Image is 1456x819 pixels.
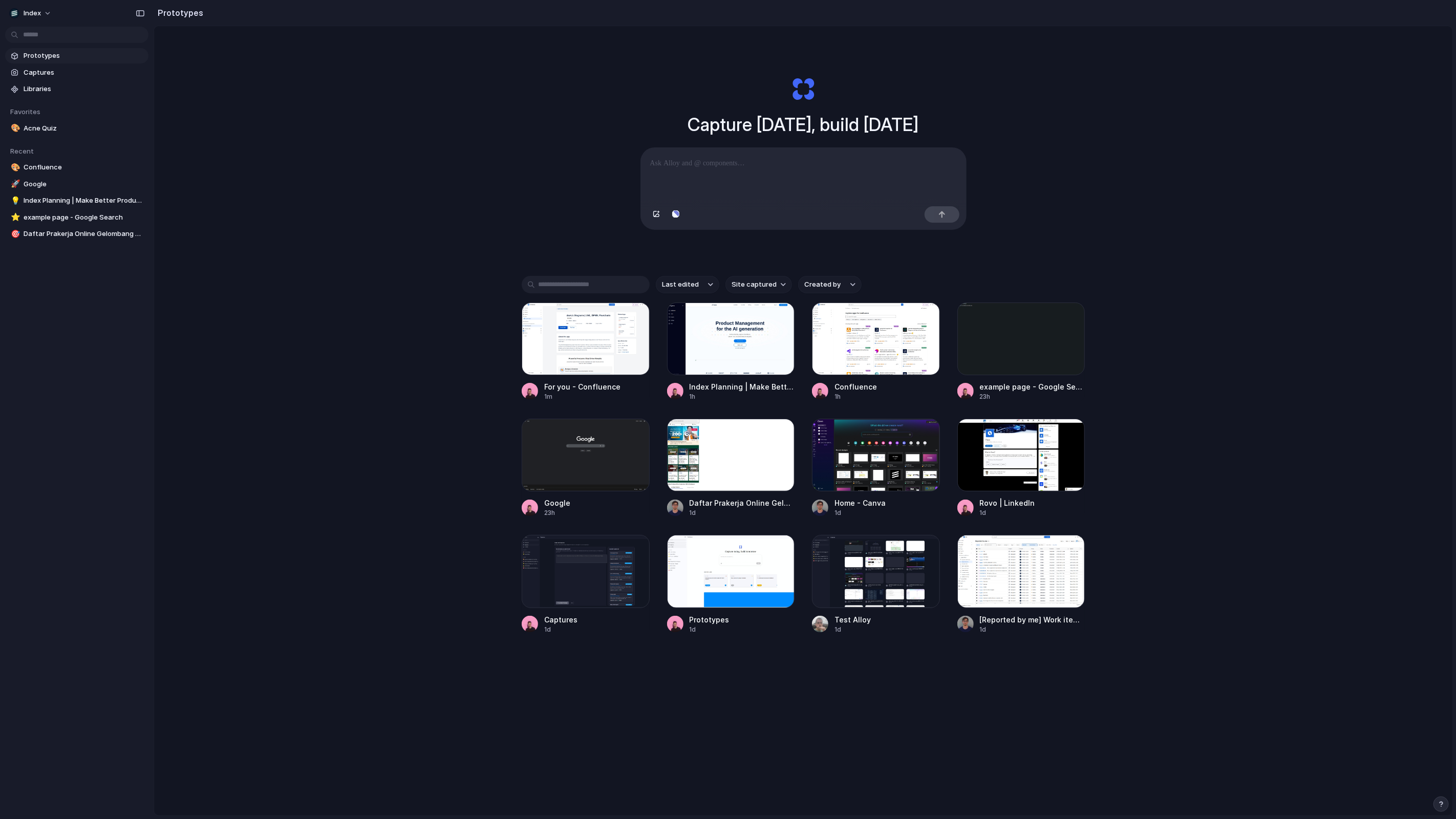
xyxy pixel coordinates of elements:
span: Libraries [24,84,144,94]
a: CapturesCaptures1d [522,535,650,634]
div: 23h [544,508,570,518]
a: [Reported by me] Work item search - Jira[Reported by me] Work item search - Jira1d [957,535,1085,634]
div: 1d [690,508,795,518]
button: 🎨 [9,123,19,134]
button: 🎯 [9,229,19,239]
a: Index Planning | Make Better Product DecisionsIndex Planning | Make Better Product Decisions1h [667,303,795,401]
div: 1h [834,392,877,401]
a: 🎨Acne Quiz [5,121,148,136]
a: 💡Index Planning | Make Better Product Decisions [5,193,148,208]
div: 1m [544,392,620,401]
div: Daftar Prakerja Online Gelombang Terbaru 2025 Bukalapak [690,498,795,508]
div: 23h [980,392,1085,401]
span: Recent [10,147,34,155]
div: 1d [834,508,886,518]
span: Captures [24,68,144,78]
a: 🚀Google [5,177,148,192]
span: Google [24,179,144,189]
button: 💡 [9,196,19,206]
div: 🎨 [11,122,18,134]
div: Rovo | LinkedIn [980,498,1035,508]
div: Index Planning | Make Better Product Decisions [690,381,795,392]
div: For you - Confluence [544,381,620,392]
h2: Prototypes [154,7,203,19]
div: [Reported by me] Work item search - Jira [980,614,1085,625]
button: Last edited [656,276,719,293]
span: Confluence [24,162,144,173]
button: ⭐ [9,212,19,223]
span: Daftar Prakerja Online Gelombang Terbaru 2025 Bukalapak [24,229,144,239]
div: Prototypes [690,614,730,625]
a: example page - Google Searchexample page - Google Search23h [957,303,1085,401]
div: Test Alloy [834,614,871,625]
div: 1d [544,625,577,634]
div: 🚀 [11,178,18,190]
h1: Capture [DATE], build [DATE] [688,111,919,138]
div: Confluence [834,381,877,392]
a: 🎯Daftar Prakerja Online Gelombang Terbaru 2025 Bukalapak [5,226,148,242]
button: Created by [798,276,862,293]
span: Favorites [10,107,40,116]
a: ⭐example page - Google Search [5,210,148,225]
span: Last edited [662,279,699,290]
div: Google [544,498,570,508]
button: 🚀 [9,179,19,189]
a: Daftar Prakerja Online Gelombang Terbaru 2025 BukalapakDaftar Prakerja Online Gelombang Terbaru 2... [667,419,795,518]
span: Prototypes [24,51,144,61]
a: 🎨Confluence [5,160,148,175]
div: 🎯 [11,228,18,240]
a: GoogleGoogle23h [522,419,650,518]
a: Home - CanvaHome - Canva1d [812,419,940,518]
button: Index [5,5,57,21]
a: Test AlloyTest Alloy1d [812,535,940,634]
span: example page - Google Search [24,212,144,223]
div: 1d [980,625,1085,634]
div: 1h [690,392,795,401]
div: Home - Canva [834,498,886,508]
div: ⭐ [11,211,18,223]
div: 1d [980,508,1035,518]
button: 🎨 [9,162,19,173]
a: For you - ConfluenceFor you - Confluence1m [522,303,650,401]
span: Index Planning | Make Better Product Decisions [24,196,144,206]
a: Libraries [5,81,148,97]
span: Index [24,8,41,18]
div: 🎨 [11,162,18,174]
div: example page - Google Search [980,381,1085,392]
a: Rovo | LinkedInRovo | LinkedIn1d [957,419,1085,518]
span: Created by [804,279,841,290]
div: 1d [834,625,871,634]
div: 1d [690,625,730,634]
a: PrototypesPrototypes1d [667,535,795,634]
div: 💡 [11,195,18,207]
span: Site captured [732,279,777,290]
a: Captures [5,65,148,80]
a: Prototypes [5,48,148,63]
button: Site captured [725,276,792,293]
a: ConfluenceConfluence1h [812,303,940,401]
div: Captures [544,614,577,625]
span: Acne Quiz [24,123,144,134]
